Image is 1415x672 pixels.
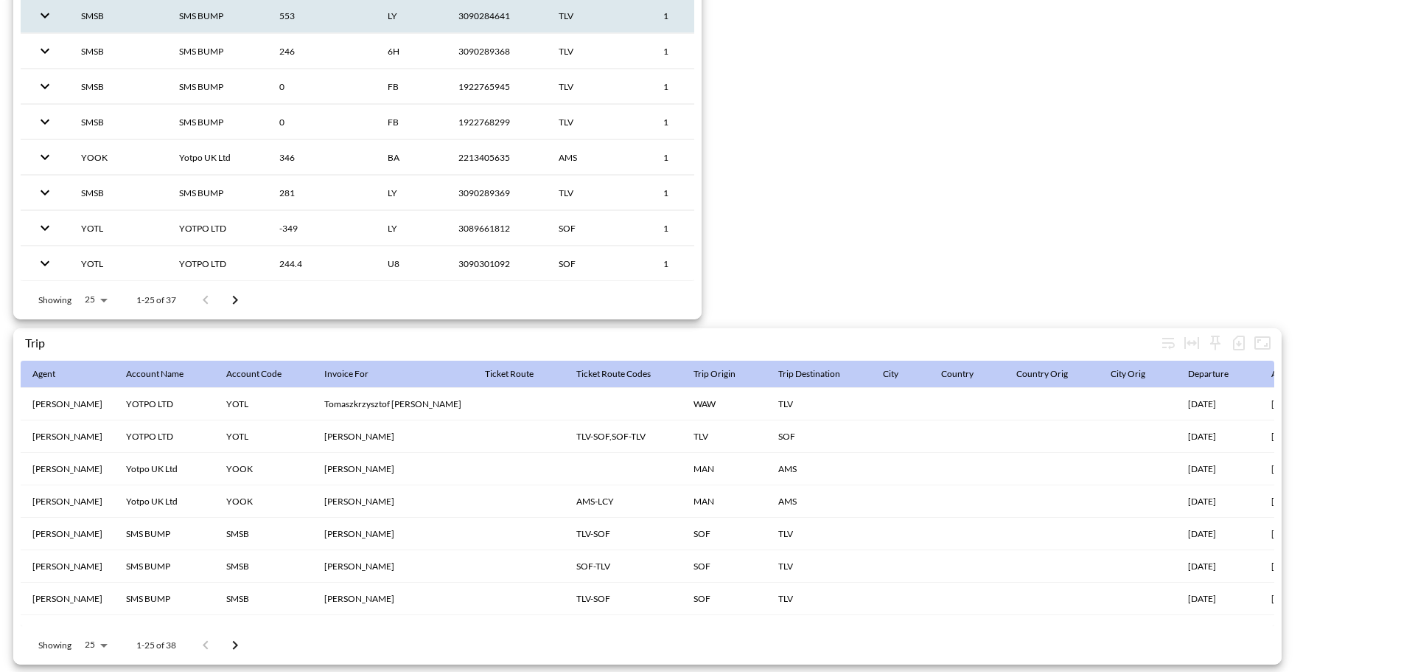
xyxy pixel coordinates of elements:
[114,453,214,485] th: Yotpo UK Ltd
[682,550,766,583] th: SOF
[69,105,167,139] th: SMSB
[565,485,682,518] th: AMS-LCY
[1259,518,1329,550] th: 30/10/2025
[376,105,447,139] th: FB
[1259,485,1329,518] th: 12/09/2025
[447,34,547,69] th: 3090289368
[114,518,214,550] th: SMS BUMP
[766,550,871,583] th: TLV
[1176,388,1259,420] th: 26/10/2025
[447,140,547,175] th: 2213405635
[547,176,651,210] th: TLV
[766,583,871,615] th: TLV
[1176,615,1259,648] th: 30/10/2025
[69,246,167,281] th: YOTL
[32,251,57,276] button: expand row
[547,34,651,69] th: TLV
[376,176,447,210] th: LY
[682,615,766,648] th: SOF
[547,140,651,175] th: AMS
[651,246,738,281] th: 1
[69,69,167,104] th: SMSB
[214,485,312,518] th: YOOK
[693,365,755,383] span: Trip Origin
[778,365,859,383] span: Trip Destination
[21,583,114,615] th: Yonatan Astary
[226,365,301,383] span: Account Code
[376,246,447,281] th: U8
[651,34,738,69] th: 1
[693,365,736,383] div: Trip Origin
[447,105,547,139] th: 1922768299
[565,518,682,550] th: TLV-SOF
[766,518,871,550] th: TLV
[1188,365,1229,383] div: Departure
[1271,365,1298,383] div: Arrival
[547,211,651,246] th: SOF
[682,518,766,550] th: SOF
[32,3,57,28] button: expand row
[38,639,71,651] p: Showing
[576,365,651,383] div: Ticket Route Codes
[651,211,738,246] th: 1
[1176,550,1259,583] th: 26/10/2025
[1156,331,1180,355] div: Wrap text
[167,246,268,281] th: YOTPO LTD
[565,615,682,648] th: TLV-SOF
[1176,485,1259,518] th: 12/09/2025
[447,246,547,281] th: 3090301092
[167,176,268,210] th: SMS BUMP
[1259,453,1329,485] th: 11/09/2025
[941,365,993,383] span: Country
[214,388,312,420] th: YOTL
[21,615,114,648] th: Yonatan Astary
[114,420,214,453] th: YOTPO LTD
[21,453,114,485] th: Yonatan Astary
[1259,420,1329,453] th: 11/09/2025
[32,365,74,383] span: Agent
[69,211,167,246] th: YOTL
[167,34,268,69] th: SMS BUMP
[32,365,55,383] div: Agent
[376,34,447,69] th: 6H
[167,211,268,246] th: YOTPO LTD
[1188,365,1248,383] span: Departure
[324,365,388,383] span: Invoice For
[25,336,1156,350] div: Trip
[114,388,214,420] th: YOTPO LTD
[69,34,167,69] th: SMSB
[1271,365,1317,383] span: Arrival
[214,453,312,485] th: YOOK
[1259,388,1329,420] th: 30/10/2025
[21,518,114,550] th: Yonatan Astary
[136,294,176,306] p: 1-25 of 37
[766,453,871,485] th: AMS
[21,550,114,583] th: Yonatan Astary
[682,388,766,420] th: WAW
[77,635,113,654] div: 25
[167,69,268,104] th: SMS BUMP
[1251,331,1274,355] button: Fullscreen
[114,615,214,648] th: SMS BUMP
[226,365,282,383] div: Account Code
[268,34,376,69] th: 246
[214,615,312,648] th: SMSB
[324,365,368,383] div: Invoice For
[376,140,447,175] th: BA
[547,69,651,104] th: TLV
[32,38,57,63] button: expand row
[312,420,473,453] th: Naser Rawashdi
[1176,518,1259,550] th: 30/10/2025
[214,550,312,583] th: SMSB
[651,176,738,210] th: 1
[651,69,738,104] th: 1
[32,215,57,240] button: expand row
[1016,365,1087,383] span: Country Orig
[447,176,547,210] th: 3090289369
[268,176,376,210] th: 281
[1180,331,1203,355] div: Toggle table layout between fixed and auto (default: auto)
[1203,331,1227,355] div: Sticky left columns: 0
[376,69,447,104] th: FB
[312,453,473,485] th: Matthewrobert Brindley
[1259,583,1329,615] th: 30/10/2025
